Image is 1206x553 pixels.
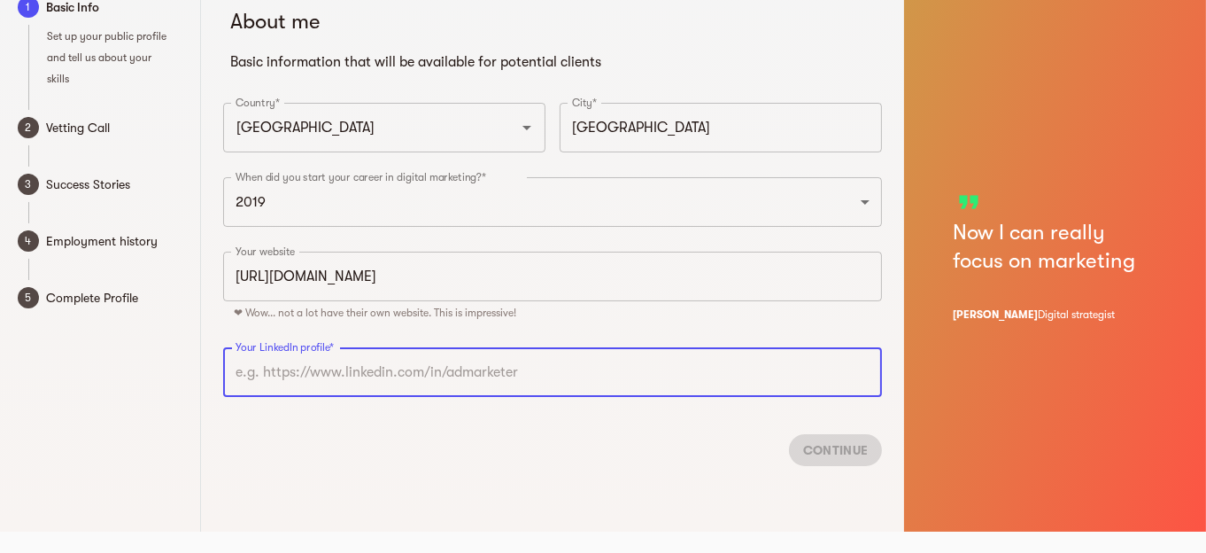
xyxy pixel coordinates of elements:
[230,7,875,35] h5: About me
[26,121,32,134] text: 2
[26,178,32,191] text: 3
[46,174,182,195] span: Success Stories
[46,117,182,138] span: Vetting Call
[27,1,31,13] text: 1
[560,103,882,152] input: City*
[230,50,875,74] h6: Basic information that will be available for potential clients
[223,347,882,397] input: e.g. https://www.linkedin.com/in/admarketer
[47,30,166,85] span: Set up your public profile and tell us about your skills
[46,230,182,252] span: Employment history
[223,252,882,301] input: e.g. https://www.my-site.com
[46,287,182,308] span: Complete Profile
[26,235,32,247] text: 4
[26,292,32,304] text: 5
[953,218,1158,275] h5: Now I can really focus on marketing
[1038,308,1115,321] span: Digital strategist
[514,115,539,140] button: Open
[231,111,488,144] input: Country*
[234,307,516,319] span: ❤ ️Wow... not a lot have their own website. This is impressive!
[953,308,1038,321] span: [PERSON_NAME]
[953,186,985,218] span: format_quote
